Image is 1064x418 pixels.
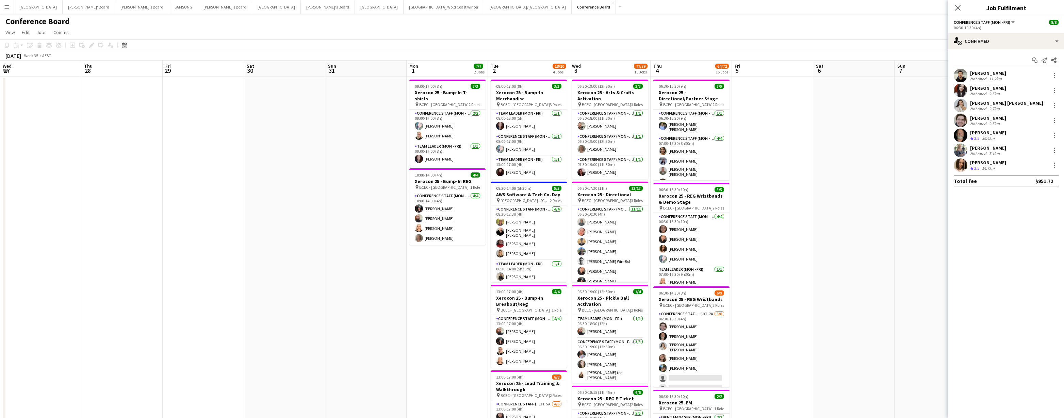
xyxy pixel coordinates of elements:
[652,67,662,74] span: 4
[634,69,647,74] div: 15 Jobs
[1035,178,1053,184] div: $951.72
[327,67,336,74] span: 31
[653,310,730,404] app-card-role: Conference Staff (Mon - Fri)50I2A5/806:30-10:30 (4h)[PERSON_NAME][PERSON_NAME][PERSON_NAME] [PERS...
[36,29,47,35] span: Jobs
[3,63,12,69] span: Wed
[582,402,631,407] span: BCEC - [GEOGRAPHIC_DATA]
[735,63,740,69] span: Fri
[501,198,550,203] span: [GEOGRAPHIC_DATA] - [GEOGRAPHIC_DATA]
[469,102,480,107] span: 2 Roles
[552,374,561,380] span: 6/8
[572,315,648,338] app-card-role: Team Leader (Mon - Fri)1/106:30-18:30 (12h)[PERSON_NAME]
[659,290,686,296] span: 06:30-14:30 (8h)
[552,84,561,89] span: 3/3
[409,80,486,166] app-job-card: 09:00-17:00 (8h)3/3Xerocon 25 - Bump-In T-shirts BCEC - [GEOGRAPHIC_DATA]2 RolesConference Staff ...
[552,289,561,294] span: 4/4
[715,394,724,399] span: 2/2
[571,67,581,74] span: 3
[419,185,469,190] span: BCEC - [GEOGRAPHIC_DATA]
[970,106,988,111] div: Not rated
[501,102,550,107] span: BCEC - [GEOGRAPHIC_DATA]
[970,145,1006,151] div: [PERSON_NAME]
[631,402,643,407] span: 2 Roles
[409,168,486,245] app-job-card: 10:00-14:00 (4h)4/4Xerocon 25 - Bump-In REG BCEC - [GEOGRAPHIC_DATA]1 RoleConference Staff (Mon -...
[409,143,486,166] app-card-role: Team Leader (Mon - Fri)1/109:00-17:00 (8h)[PERSON_NAME]
[3,28,18,37] a: View
[954,25,1059,30] div: 06:30-10:30 (4h)
[496,186,531,191] span: 08:30-14:00 (5h30m)
[409,178,486,184] h3: Xerocon 25 - Bump-In REG
[550,393,561,398] span: 2 Roles
[572,110,648,133] app-card-role: Conference Staff (Mon - Fri)1/106:30-18:00 (11h30m)[PERSON_NAME]
[659,187,688,192] span: 06:30-16:30 (10h)
[577,390,615,395] span: 06:30-18:15 (11h45m)
[63,0,115,14] button: [PERSON_NAME]' Board
[896,67,905,74] span: 7
[572,0,616,14] button: Conference Board
[491,133,567,156] app-card-role: Conference Staff (Mon - Fri)1/108:00-17:00 (9h)[PERSON_NAME]
[491,89,567,102] h3: Xerocon 25 - Bump-In Merchandise
[165,63,171,69] span: Fri
[553,64,566,69] span: 18/20
[5,16,70,27] h1: Conference Board
[550,102,561,107] span: 3 Roles
[572,338,648,383] app-card-role: Conference Staff (Mon - Fri)3/306:30-19:00 (12h30m)[PERSON_NAME][PERSON_NAME][PERSON_NAME] ter [P...
[970,91,988,96] div: Not rated
[419,102,469,107] span: BCEC - [GEOGRAPHIC_DATA]
[572,396,648,402] h3: Xerocon 25 - REG E-Ticket
[470,185,480,190] span: 1 Role
[897,63,905,69] span: Sun
[553,69,566,74] div: 4 Jobs
[633,84,643,89] span: 3/3
[501,393,550,398] span: BCEC - [GEOGRAPHIC_DATA]
[246,67,254,74] span: 30
[653,286,730,387] app-job-card: 06:30-14:30 (8h)6/9Xerocon 25 - REG Wristbands BCEC - [GEOGRAPHIC_DATA]2 RolesConference Staff (M...
[653,296,730,302] h3: Xerocon 25 - REG Wristbands
[409,192,486,245] app-card-role: Conference Staff (Mon - Fri)4/410:00-14:00 (4h)[PERSON_NAME][PERSON_NAME][PERSON_NAME][PERSON_NAME]
[42,53,51,58] div: AEST
[970,121,988,126] div: Not rated
[415,84,442,89] span: 09:00-17:00 (8h)
[663,406,713,411] span: BCEC - [GEOGRAPHIC_DATA]
[491,205,567,260] app-card-role: Conference Staff (Mon - Fri)4/408:30-12:30 (4h)[PERSON_NAME][PERSON_NAME] [PERSON_NAME][PERSON_NA...
[491,295,567,307] h3: Xerocon 25 - Bump-In Breakout/Reg
[988,121,1001,126] div: 2.5km
[355,0,404,14] button: [GEOGRAPHIC_DATA]
[301,0,355,14] button: [PERSON_NAME]'s Board
[572,133,648,156] app-card-role: Conference Staff (Mon - Fri)1/106:30-19:00 (12h30m)[PERSON_NAME]
[5,52,21,59] div: [DATE]
[491,315,567,368] app-card-role: Conference Staff (Mon - Fri)4/413:00-17:00 (4h)[PERSON_NAME][PERSON_NAME][PERSON_NAME][PERSON_NAME]
[954,20,1010,25] span: Conference Staff (Mon - Fri)
[659,394,688,399] span: 06:30-16:30 (10h)
[974,136,979,141] span: 3.5
[633,289,643,294] span: 4/4
[471,172,480,178] span: 4/4
[572,295,648,307] h3: Xerocon 25 - Pickle Ball Activation
[552,307,561,313] span: 1 Role
[5,29,15,35] span: View
[22,53,39,58] span: Week 35
[51,28,71,37] a: Comms
[633,390,643,395] span: 6/6
[409,63,418,69] span: Mon
[34,28,49,37] a: Jobs
[491,80,567,179] div: 08:00-17:00 (9h)3/3Xerocon 25 - Bump-In Merchandise BCEC - [GEOGRAPHIC_DATA]3 RolesTeam Leader (M...
[572,285,648,383] app-job-card: 06:30-19:00 (12h30m)4/4Xerocon 25 - Pickle Ball Activation BCEC - [GEOGRAPHIC_DATA]2 RolesTeam Le...
[577,289,615,294] span: 06:30-19:00 (12h30m)
[970,76,988,81] div: Not rated
[734,67,740,74] span: 5
[715,290,724,296] span: 6/9
[491,285,567,368] app-job-card: 13:00-17:00 (4h)4/4Xerocon 25 - Bump-In Breakout/Reg BCEC - [GEOGRAPHIC_DATA]1 RoleConference Sta...
[496,84,524,89] span: 08:00-17:00 (9h)
[474,69,485,74] div: 2 Jobs
[715,187,724,192] span: 5/5
[653,80,730,180] div: 06:30-15:30 (9h)5/5Xerocon 25 - Directional/Partner Stage BCEC - [GEOGRAPHIC_DATA]2 RolesConferen...
[572,89,648,102] h3: Xerocon 25 - Arts & Crafts Activation
[663,205,713,211] span: BCEC - [GEOGRAPHIC_DATA]
[631,198,643,203] span: 3 Roles
[415,172,442,178] span: 10:00-14:00 (4h)
[572,80,648,179] div: 06:30-19:00 (12h30m)3/3Xerocon 25 - Arts & Crafts Activation BCEC - [GEOGRAPHIC_DATA]3 RolesConfe...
